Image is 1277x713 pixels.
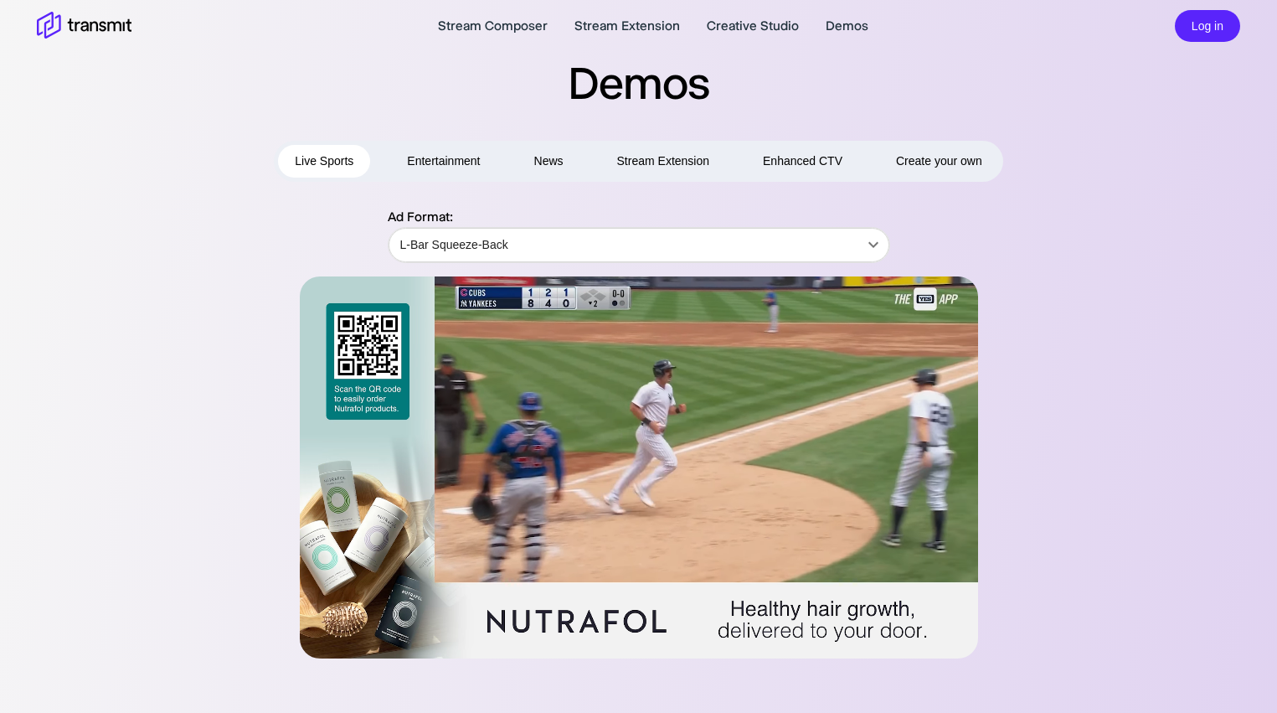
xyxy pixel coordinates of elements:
[879,145,999,178] button: Create your own
[1175,10,1240,43] button: Log in
[517,145,580,178] button: News
[389,221,889,268] div: L-Bar Squeeze-Back
[600,145,727,178] button: Stream Extension
[574,16,680,36] a: Stream Extension
[896,151,982,172] span: Create your own
[826,16,868,36] a: Demos
[1175,17,1240,33] a: Log in
[438,16,548,36] a: Stream Composer
[390,145,497,178] button: Entertainment
[278,145,370,178] button: Live Sports
[746,145,859,178] button: Enhanced CTV
[388,207,890,227] p: Ad Format:
[707,16,799,36] a: Creative Studio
